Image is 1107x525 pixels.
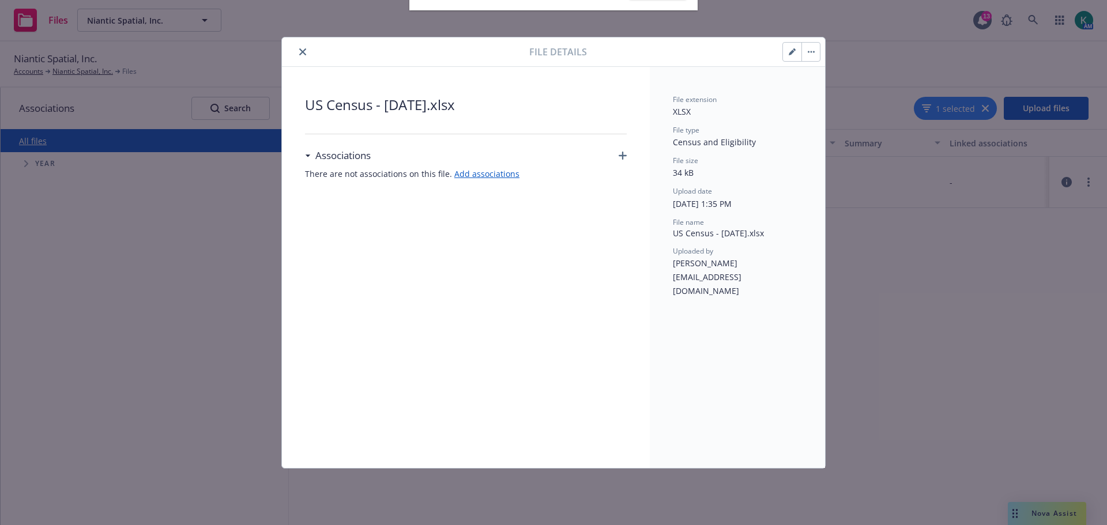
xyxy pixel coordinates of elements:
[673,246,713,256] span: Uploaded by
[305,168,627,180] span: There are not associations on this file.
[305,148,371,163] div: Associations
[296,45,310,59] button: close
[673,227,802,239] span: US Census - [DATE].xlsx
[673,156,698,165] span: File size
[529,45,587,59] span: File details
[673,106,691,117] span: XLSX
[673,137,756,148] span: Census and Eligibility
[673,125,699,135] span: File type
[673,167,694,178] span: 34 kB
[673,217,704,227] span: File name
[315,148,371,163] h3: Associations
[673,95,717,104] span: File extension
[673,186,712,196] span: Upload date
[305,95,627,115] span: US Census - [DATE].xlsx
[673,258,741,296] span: [PERSON_NAME][EMAIL_ADDRESS][DOMAIN_NAME]
[454,168,519,179] a: Add associations
[673,198,732,209] span: [DATE] 1:35 PM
